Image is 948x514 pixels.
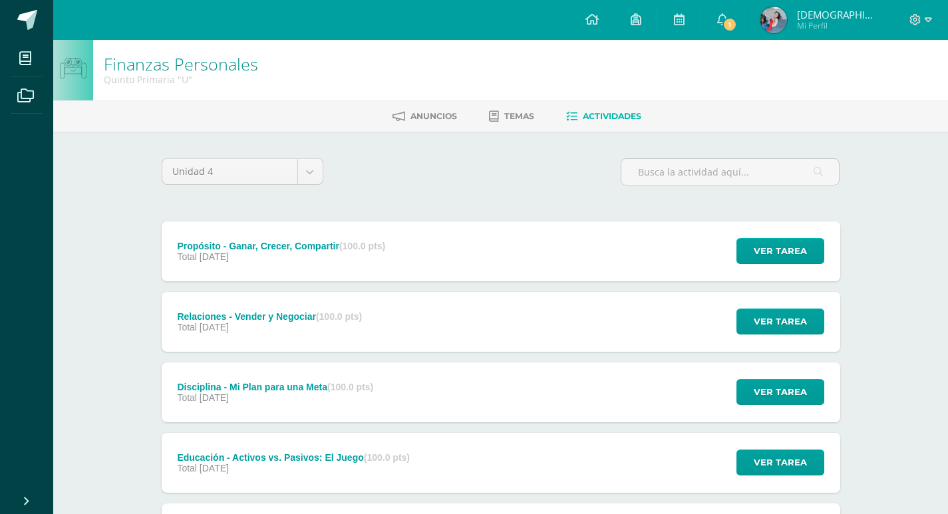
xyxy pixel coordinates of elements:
span: Ver tarea [754,450,807,475]
strong: (100.0 pts) [316,311,362,322]
span: Total [177,322,197,332]
span: Unidad 4 [172,159,287,184]
a: Temas [489,106,534,127]
img: bot1.png [60,58,86,79]
span: Total [177,251,197,262]
span: Anuncios [410,111,457,121]
a: Unidad 4 [162,159,323,184]
div: Quinto Primaria 'U' [104,73,258,86]
button: Ver tarea [736,379,824,405]
span: Actividades [583,111,641,121]
a: Actividades [566,106,641,127]
span: [DATE] [200,322,229,332]
span: Total [177,463,197,473]
span: Mi Perfil [797,20,877,31]
h1: Finanzas Personales [104,55,258,73]
span: Ver tarea [754,239,807,263]
div: Educación - Activos vs. Pasivos: El Juego [177,452,410,463]
span: [DATE] [200,251,229,262]
strong: (100.0 pts) [327,382,373,392]
button: Ver tarea [736,309,824,334]
input: Busca la actividad aquí... [621,159,839,185]
span: 1 [722,17,737,32]
span: [DATE] [200,392,229,403]
span: Ver tarea [754,309,807,334]
span: [DEMOGRAPHIC_DATA][PERSON_NAME] [797,8,877,21]
a: Anuncios [393,106,457,127]
strong: (100.0 pts) [339,241,385,251]
button: Ver tarea [736,450,824,475]
span: Ver tarea [754,380,807,404]
span: [DATE] [200,463,229,473]
span: Temas [504,111,534,121]
img: 0ee8804345f3dca563946464515d66c0.png [760,7,787,33]
a: Finanzas Personales [104,53,258,75]
button: Ver tarea [736,238,824,264]
div: Relaciones - Vender y Negociar [177,311,362,322]
span: Total [177,392,197,403]
div: Disciplina - Mi Plan para una Meta [177,382,373,392]
strong: (100.0 pts) [364,452,410,463]
div: Propósito - Ganar, Crecer, Compartir [177,241,385,251]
